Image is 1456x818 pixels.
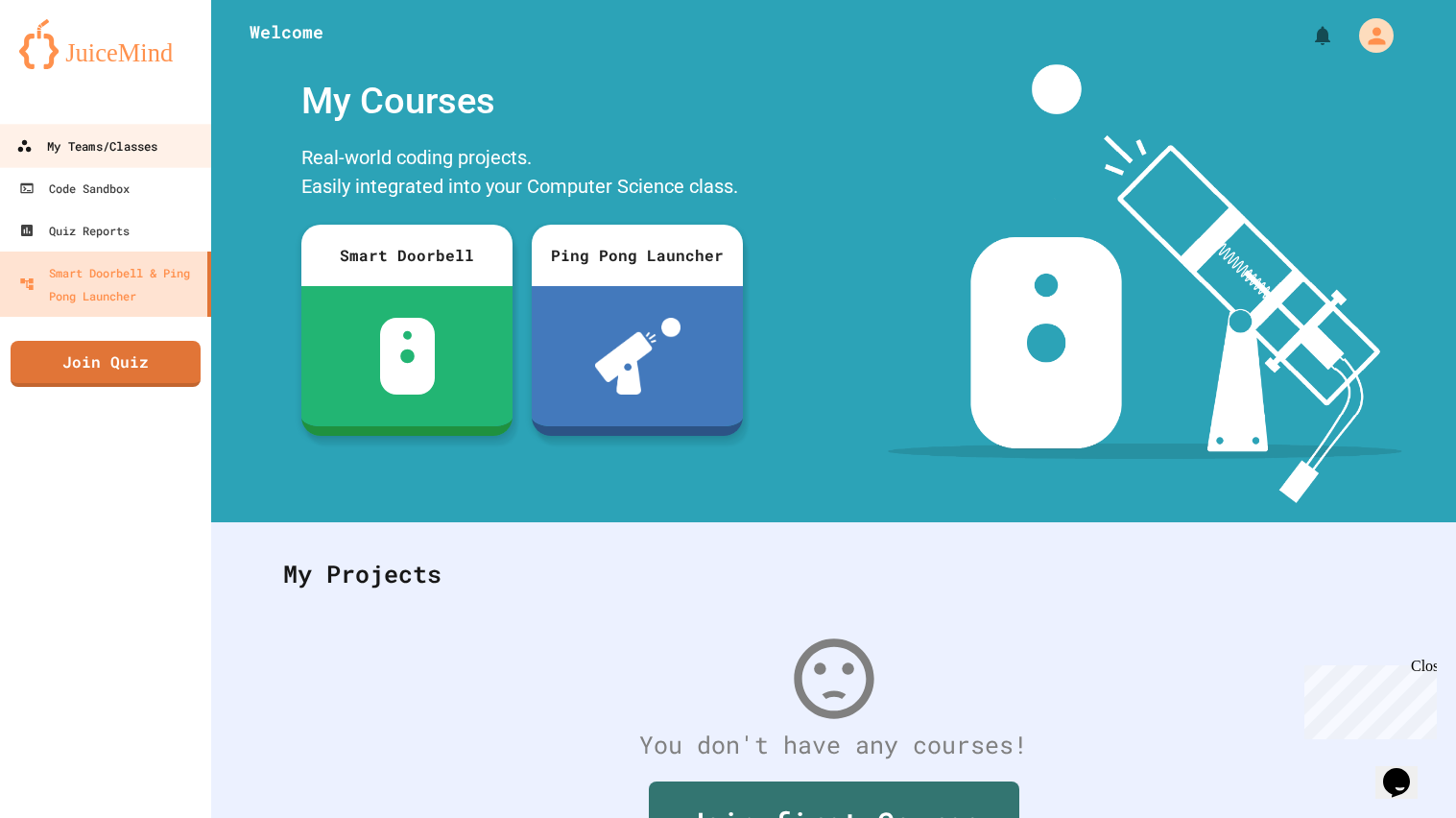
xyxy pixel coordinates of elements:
[595,318,680,395] img: ppl-with-ball.png
[1375,741,1437,799] iframe: chat widget
[19,19,192,69] img: logo-orange.svg
[292,138,752,210] div: Real-world coding projects. Easily integrated into your Computer Science class.
[292,64,752,138] div: My Courses
[888,64,1402,503] img: banner-image-my-projects.png
[264,537,1403,612] div: My Projects
[16,134,157,158] div: My Teams/Classes
[532,225,743,286] div: Ping Pong Launcher
[1297,658,1437,739] iframe: chat widget
[19,219,130,242] div: Quiz Reports
[301,225,513,286] div: Smart Doorbell
[11,341,201,387] a: Join Quiz
[380,318,435,395] img: sdb-white.svg
[19,261,200,307] div: Smart Doorbell & Ping Pong Launcher
[8,8,132,122] div: Chat with us now!Close
[19,177,130,200] div: Code Sandbox
[264,727,1403,763] div: You don't have any courses!
[1276,19,1339,52] div: My Notifications
[1339,13,1398,58] div: My Account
